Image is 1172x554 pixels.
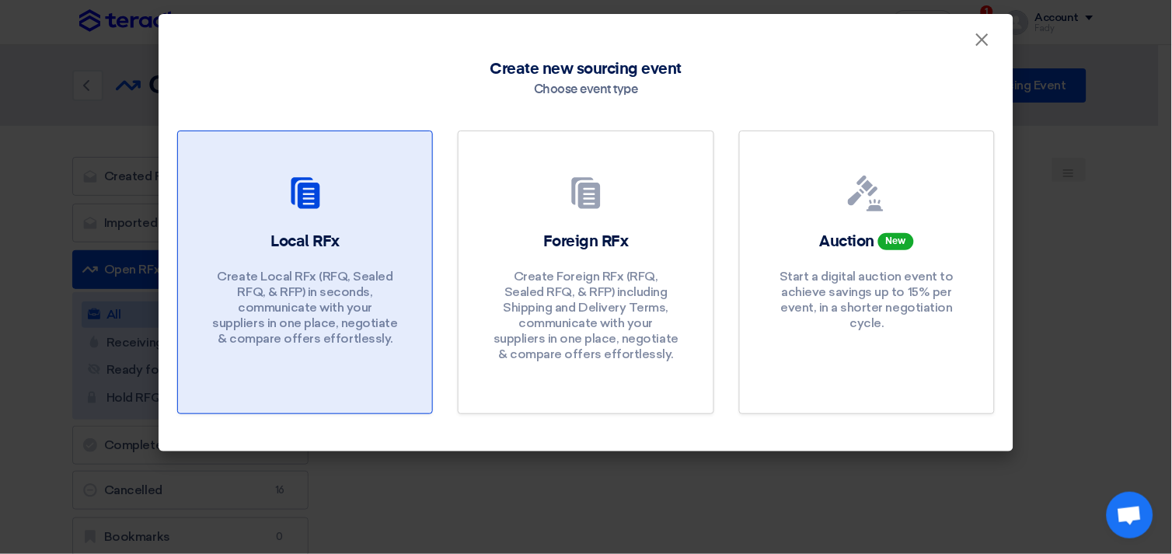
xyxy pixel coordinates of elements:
[878,233,914,250] span: New
[962,25,1003,56] button: Close
[212,269,399,347] p: Create Local RFx (RFQ, Sealed RFQ, & RFP) in seconds, communicate with your suppliers in one plac...
[820,234,875,249] span: Auction
[493,269,679,362] p: Create Foreign RFx (RFQ, Sealed RFQ, & RFP) including Shipping and Delivery Terms, communicate wi...
[739,131,995,414] a: Auction New Start a digital auction event to achieve savings up to 15% per event, in a shorter ne...
[490,57,682,81] span: Create new sourcing event
[534,81,638,99] div: Choose event type
[1107,492,1153,538] div: Open chat
[270,231,340,253] h2: Local RFx
[458,131,713,414] a: Foreign RFx Create Foreign RFx (RFQ, Sealed RFQ, & RFP) including Shipping and Delivery Terms, co...
[177,131,433,414] a: Local RFx Create Local RFx (RFQ, Sealed RFQ, & RFP) in seconds, communicate with your suppliers i...
[543,231,629,253] h2: Foreign RFx
[773,269,960,331] p: Start a digital auction event to achieve savings up to 15% per event, in a shorter negotiation cy...
[975,28,990,59] span: ×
